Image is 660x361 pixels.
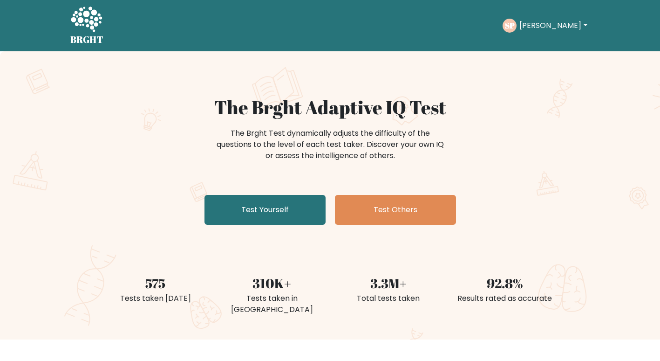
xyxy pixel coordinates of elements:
div: 92.8% [452,273,558,293]
h1: The Brght Adaptive IQ Test [103,96,558,118]
h5: BRGHT [70,34,104,45]
div: Tests taken [DATE] [103,293,208,304]
a: Test Yourself [204,195,326,225]
text: SP [505,20,515,31]
div: 575 [103,273,208,293]
a: BRGHT [70,4,104,48]
div: Total tests taken [336,293,441,304]
div: 3.3M+ [336,273,441,293]
a: Test Others [335,195,456,225]
div: The Brght Test dynamically adjusts the difficulty of the questions to the level of each test take... [214,128,447,161]
div: Tests taken in [GEOGRAPHIC_DATA] [219,293,325,315]
div: 310K+ [219,273,325,293]
div: Results rated as accurate [452,293,558,304]
button: [PERSON_NAME] [517,20,590,32]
